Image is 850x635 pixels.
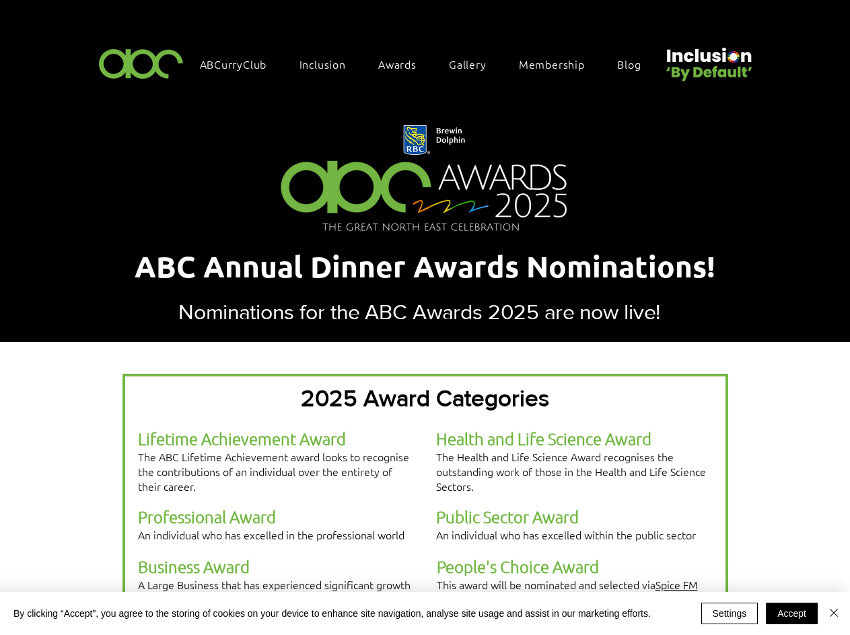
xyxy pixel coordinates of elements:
[656,577,698,592] a: Spice FM
[200,57,267,71] span: ABCurryClub
[378,57,417,71] span: Awards
[436,527,696,542] span: An individual who has excelled within the public sector
[610,50,661,78] a: Blog
[135,248,715,285] span: ABC Annual Dinner Awards Nominations!
[138,428,346,448] span: Lifetime Achievement Award
[436,449,706,494] span: The Health and Life Science Award recognises the outstanding work of those in the Health and Life...
[178,300,660,323] span: Nominations for the ABC Awards 2025 are now live!
[437,556,599,576] span: People's Choice Award
[617,57,641,71] span: Blog
[766,603,818,624] button: Accept
[826,605,842,621] img: Close
[436,428,651,448] span: Health and Life Science Award
[701,603,758,624] button: Settings
[449,57,487,71] span: Gallery
[442,50,507,78] a: Gallery
[436,506,579,527] span: Public Sector Award
[662,36,754,83] img: Untitled design (22).png
[138,506,276,527] span: Professional Award
[138,527,404,542] span: An individual who has excelled in the professional world
[293,50,366,78] div: Inclusion
[371,50,437,78] div: Awards
[437,577,698,592] span: This award will be nominated and selected via
[13,607,651,620] span: By clicking “Accept”, you agree to the storing of cookies on your device to enhance site navigati...
[138,449,409,494] span: The ABC Lifetime Achievement award looks to recognise the contributions of an individual over the...
[299,57,346,71] span: Inclusion
[519,57,585,71] span: Membership
[193,50,287,78] a: ABCurryClub
[138,556,250,576] span: Business Award
[263,106,587,253] img: Northern Insights Double Pager Apr 2025.png
[826,603,842,624] button: Close
[138,577,411,592] span: A Large Business that has experienced significant growth
[95,43,188,83] img: ABC-Logo-Blank-Background-01-01-2.png
[512,50,605,78] a: Membership
[193,50,662,78] nav: Site
[301,385,549,411] span: 2025 Award Categories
